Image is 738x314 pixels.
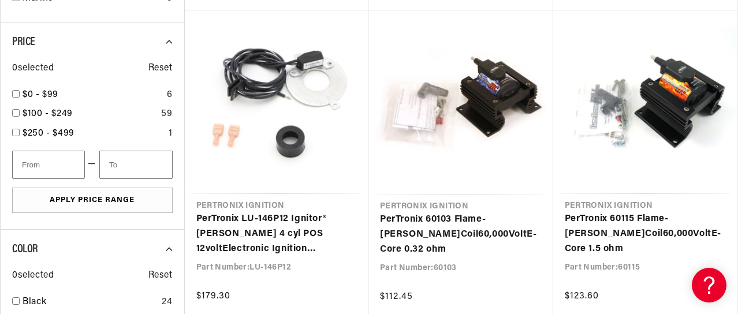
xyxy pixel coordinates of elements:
[99,151,172,179] input: To
[12,244,38,255] span: Color
[565,212,726,256] a: PerTronix 60115 Flame-[PERSON_NAME]Coil60,000VoltE-Core 1.5 ohm
[23,90,58,99] span: $0 - $99
[196,212,357,256] a: PerTronix LU-146P12 Ignitor® [PERSON_NAME] 4 cyl POS 12voltElectronic Ignition Conversion Kit
[12,188,173,214] button: Apply Price Range
[12,268,54,283] span: 0 selected
[12,151,85,179] input: From
[23,295,157,310] a: Black
[88,157,96,172] span: —
[167,88,173,103] div: 6
[23,129,74,138] span: $250 - $499
[148,268,173,283] span: Reset
[161,107,172,122] div: 59
[12,36,35,48] span: Price
[162,295,172,310] div: 24
[380,212,542,257] a: PerTronix 60103 Flame-[PERSON_NAME]Coil60,000VoltE-Core 0.32 ohm
[148,61,173,76] span: Reset
[12,61,54,76] span: 0 selected
[169,126,173,141] div: 1
[23,109,73,118] span: $100 - $249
